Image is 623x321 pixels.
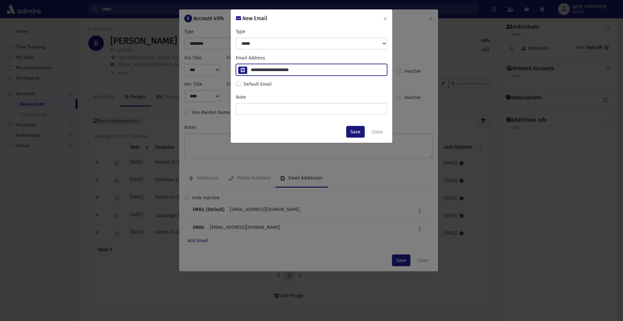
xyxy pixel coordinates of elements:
label: Email Address [236,55,265,61]
label: Type [236,28,245,35]
label: Note [236,94,246,101]
button: Close [367,126,387,138]
h6: New Email [236,15,267,22]
button: × [378,9,392,28]
button: Save [346,126,365,138]
label: Default Email [244,81,272,89]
